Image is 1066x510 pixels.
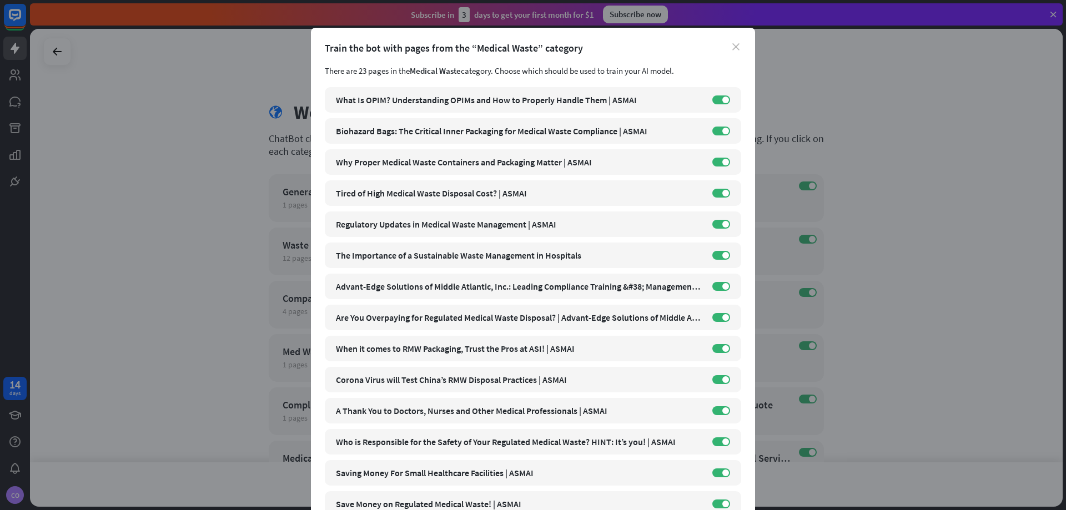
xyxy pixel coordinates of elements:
button: Open LiveChat chat widget [9,4,42,38]
div: Advant-Edge Solutions of Middle Atlantic, Inc.: Leading Compliance Training &#38; Management Solu... [336,281,701,292]
div: Who is Responsible for the Safety of Your Regulated Medical Waste? HINT: It’s you! | ASMAI [336,436,701,447]
div: The Importance of a Sustainable Waste Management in Hospitals [336,250,701,261]
div: What Is OPIM? Understanding OPIMs and How to Properly Handle Them | ASMAI [336,94,701,105]
i: close [732,43,740,51]
span: Medical Waste [410,65,461,76]
div: There are 23 pages in the category. Choose which should be used to train your AI model. [325,65,741,76]
div: Regulatory Updates in Medical Waste Management | ASMAI [336,219,701,230]
div: Are You Overpaying for Regulated Medical Waste Disposal? | Advant-Edge Solutions of Middle Atlant... [336,312,701,323]
div: When it comes to RMW Packaging, Trust the Pros at ASI! | ASMAI [336,343,701,354]
div: A Thank You to Doctors, Nurses and Other Medical Professionals | ASMAI [336,405,701,416]
div: Train the bot with pages from the “Medical Waste” category [325,42,741,54]
div: Tired of High Medical Waste Disposal Cost? | ASMAI [336,188,701,199]
div: Corona Virus will Test China’s RMW Disposal Practices | ASMAI [336,374,701,385]
div: Biohazard Bags: The Critical Inner Packaging for Medical Waste Compliance | ASMAI [336,125,701,137]
div: Why Proper Medical Waste Containers and Packaging Matter | ASMAI [336,156,701,168]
